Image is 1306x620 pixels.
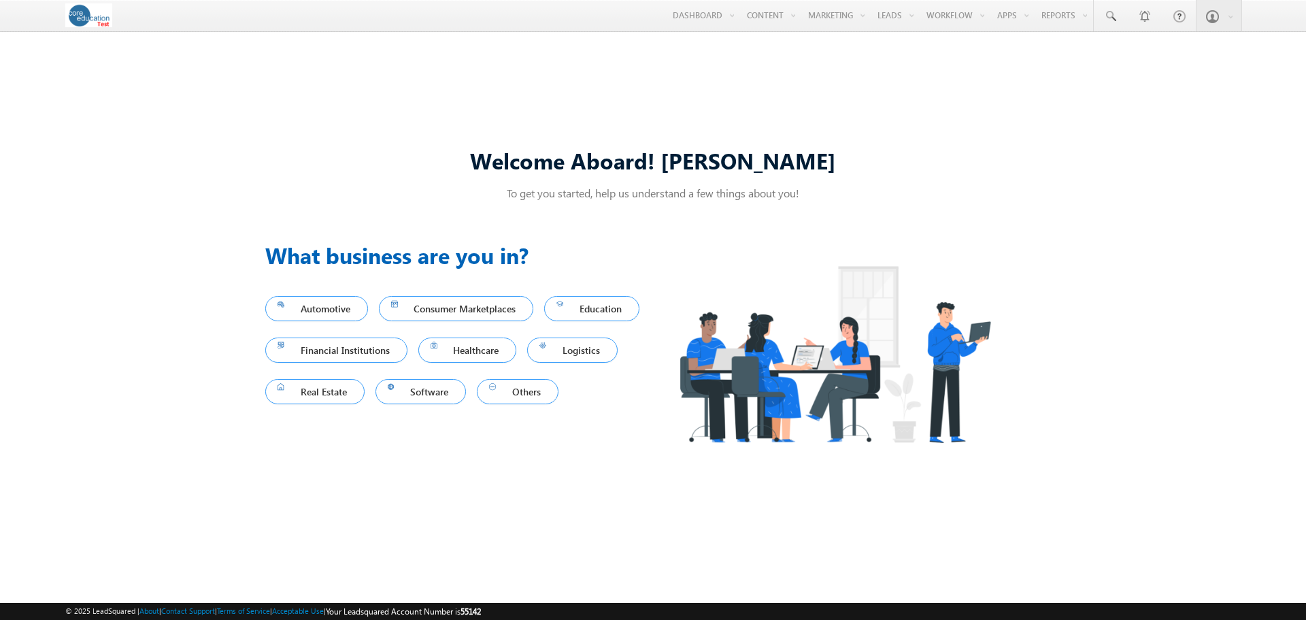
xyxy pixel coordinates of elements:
[265,186,1041,200] p: To get you started, help us understand a few things about you!
[217,606,270,615] a: Terms of Service
[161,606,215,615] a: Contact Support
[278,341,395,359] span: Financial Institutions
[489,382,546,401] span: Others
[139,606,159,615] a: About
[278,382,352,401] span: Real Estate
[65,3,112,27] img: Custom Logo
[653,239,1016,470] img: Industry.png
[265,146,1041,175] div: Welcome Aboard! [PERSON_NAME]
[556,299,627,318] span: Education
[272,606,324,615] a: Acceptable Use
[431,341,505,359] span: Healthcare
[278,299,356,318] span: Automotive
[461,606,481,617] span: 55142
[326,606,481,617] span: Your Leadsquared Account Number is
[391,299,522,318] span: Consumer Marketplaces
[65,605,481,618] span: © 2025 LeadSquared | | | | |
[539,341,605,359] span: Logistics
[265,239,653,272] h3: What business are you in?
[388,382,454,401] span: Software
